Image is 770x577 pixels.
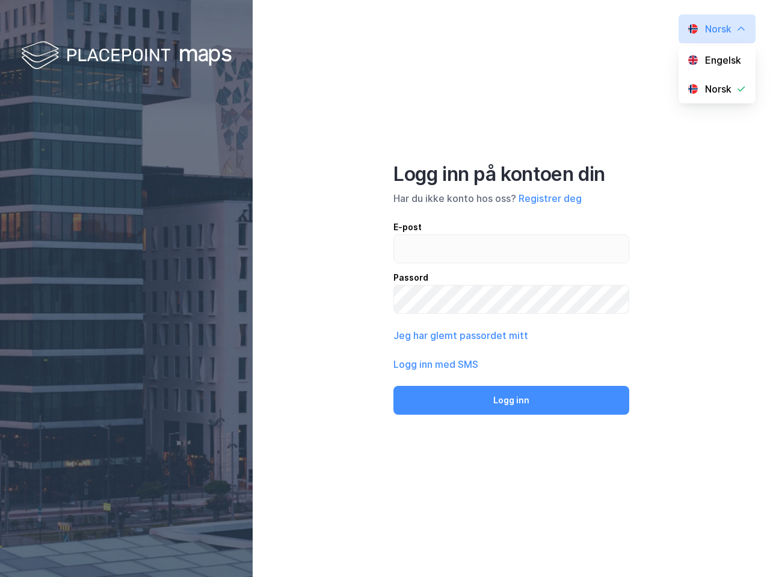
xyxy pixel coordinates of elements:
[710,519,770,577] iframe: Chat Widget
[393,162,629,186] div: Logg inn på kontoen din
[393,220,629,234] div: E-post
[393,386,629,415] button: Logg inn
[393,357,478,371] button: Logg inn med SMS
[705,22,731,36] div: Norsk
[705,53,741,67] div: Engelsk
[393,328,528,343] button: Jeg har glemt passordet mitt
[705,82,731,96] div: Norsk
[21,38,232,74] img: logo-white.f07954bde2210d2a523dddb988cd2aa7.svg
[519,191,582,206] button: Registrer deg
[393,191,629,206] div: Har du ikke konto hos oss?
[393,270,629,285] div: Passord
